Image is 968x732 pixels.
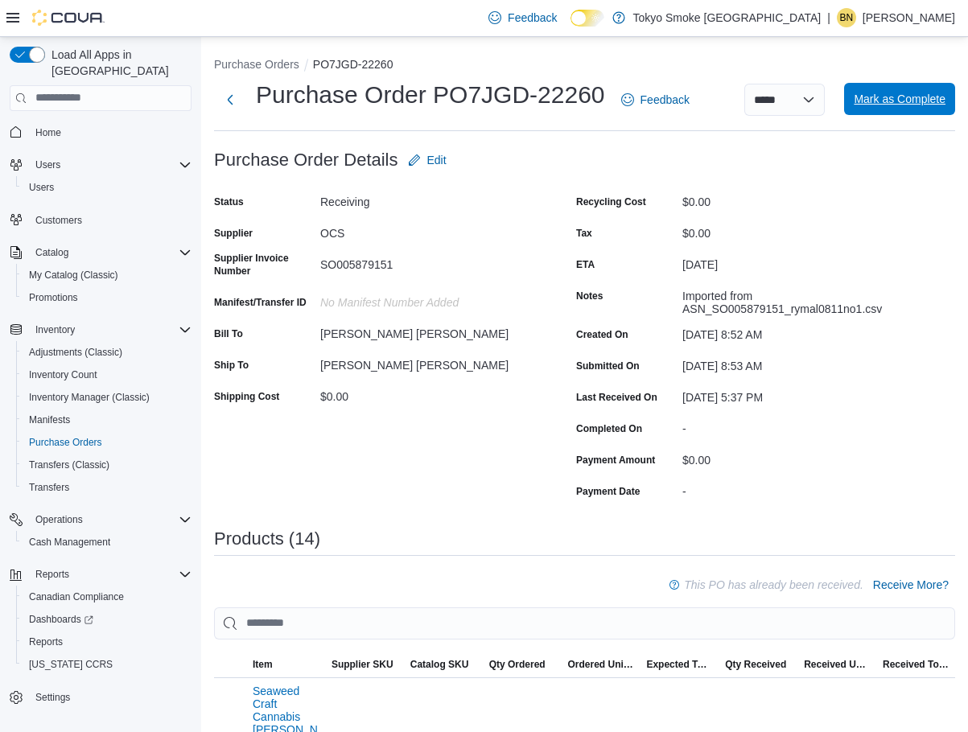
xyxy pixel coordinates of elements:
[23,632,192,652] span: Reports
[873,577,949,593] span: Receive More?
[719,652,797,677] button: Qty Received
[214,296,307,309] label: Manifest/Transfer ID
[325,652,404,677] button: Supplier SKU
[29,459,109,471] span: Transfers (Classic)
[3,319,198,341] button: Inventory
[214,327,243,340] label: Bill To
[29,320,192,339] span: Inventory
[29,613,93,626] span: Dashboards
[320,290,536,309] div: No Manifest Number added
[883,658,949,671] span: Received Total
[332,658,393,671] span: Supplier SKU
[23,388,156,407] a: Inventory Manager (Classic)
[23,587,192,607] span: Canadian Compliance
[32,10,105,26] img: Cova
[576,454,655,467] label: Payment Amount
[29,155,67,175] button: Users
[16,286,198,309] button: Promotions
[682,416,898,435] div: -
[23,388,192,407] span: Inventory Manager (Classic)
[23,455,192,475] span: Transfers (Classic)
[615,84,696,116] a: Feedback
[3,685,198,709] button: Settings
[246,652,325,677] button: Item
[29,368,97,381] span: Inventory Count
[29,123,68,142] a: Home
[23,343,192,362] span: Adjustments (Classic)
[16,531,198,553] button: Cash Management
[23,610,100,629] a: Dashboards
[867,569,955,601] button: Receive More?
[214,84,246,116] button: Next
[576,360,640,372] label: Submitted On
[576,195,646,208] label: Recycling Cost
[16,653,198,676] button: [US_STATE] CCRS
[576,328,628,341] label: Created On
[214,56,955,76] nav: An example of EuiBreadcrumbs
[571,10,604,27] input: Dark Mode
[214,58,299,71] button: Purchase Orders
[320,321,536,340] div: [PERSON_NAME] [PERSON_NAME]
[45,47,192,79] span: Load All Apps in [GEOGRAPHIC_DATA]
[16,586,198,608] button: Canadian Compliance
[576,422,642,435] label: Completed On
[23,178,192,197] span: Users
[16,476,198,499] button: Transfers
[29,510,192,529] span: Operations
[876,652,955,677] button: Received Total
[23,178,60,197] a: Users
[29,565,76,584] button: Reports
[35,246,68,259] span: Catalog
[16,454,198,476] button: Transfers (Classic)
[3,154,198,176] button: Users
[682,385,898,404] div: [DATE] 5:37 PM
[29,687,192,707] span: Settings
[840,8,854,27] span: BN
[35,323,75,336] span: Inventory
[23,478,76,497] a: Transfers
[214,195,244,208] label: Status
[29,346,122,359] span: Adjustments (Classic)
[23,410,76,430] a: Manifests
[29,510,89,529] button: Operations
[827,8,830,27] p: |
[29,291,78,304] span: Promotions
[682,479,898,498] div: -
[320,384,536,403] div: $0.00
[16,341,198,364] button: Adjustments (Classic)
[29,210,192,230] span: Customers
[320,252,536,271] div: SO005879151
[29,211,89,230] a: Customers
[863,8,955,27] p: [PERSON_NAME]
[16,264,198,286] button: My Catalog (Classic)
[576,290,603,302] label: Notes
[3,508,198,531] button: Operations
[483,652,562,677] button: Qty Ordered
[23,433,192,452] span: Purchase Orders
[214,150,398,170] h3: Purchase Order Details
[641,92,690,108] span: Feedback
[35,691,70,704] span: Settings
[16,386,198,409] button: Inventory Manager (Classic)
[320,352,536,372] div: [PERSON_NAME] [PERSON_NAME]
[29,269,118,282] span: My Catalog (Classic)
[35,214,82,227] span: Customers
[576,258,595,271] label: ETA
[29,635,63,648] span: Reports
[482,2,563,34] a: Feedback
[29,590,124,603] span: Canadian Compliance
[804,658,870,671] span: Received Unit Cost
[16,431,198,454] button: Purchase Orders
[256,79,605,111] h1: Purchase Order PO7JGD-22260
[633,8,822,27] p: Tokyo Smoke [GEOGRAPHIC_DATA]
[29,122,192,142] span: Home
[29,320,81,339] button: Inventory
[29,391,150,404] span: Inventory Manager (Classic)
[404,652,483,677] button: Catalog SKU
[854,91,945,107] span: Mark as Complete
[29,536,110,549] span: Cash Management
[29,436,102,449] span: Purchase Orders
[576,227,592,240] label: Tax
[23,365,104,385] a: Inventory Count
